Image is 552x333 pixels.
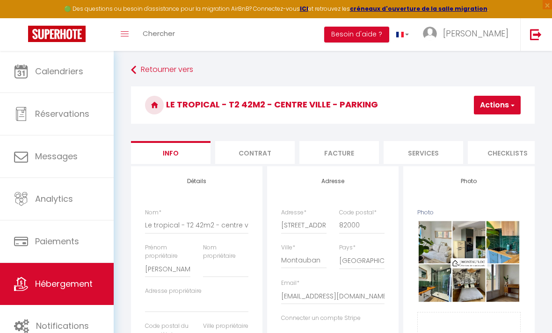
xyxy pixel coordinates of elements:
[530,28,542,40] img: logout
[35,150,78,162] span: Messages
[36,320,89,332] span: Notifications
[35,193,73,205] span: Analytics
[324,27,389,43] button: Besoin d'aide ?
[384,141,463,164] li: Services
[7,4,36,32] button: Ouvrir le widget de chat LiveChat
[281,243,295,252] label: Ville
[28,26,86,42] img: Super Booking
[35,108,89,120] span: Réservations
[131,141,211,164] li: Info
[35,235,79,247] span: Paiements
[416,18,520,51] a: ... [PERSON_NAME]
[423,27,437,41] img: ...
[136,18,182,51] a: Chercher
[474,96,521,114] button: Actions
[281,208,306,217] label: Adresse
[417,208,434,217] label: Photo
[299,141,379,164] li: Facture
[339,208,377,217] label: Code postal
[281,279,299,288] label: Email
[145,208,161,217] label: Nom
[443,28,508,39] span: [PERSON_NAME]
[468,141,547,164] li: Checklists
[203,243,248,261] label: Nom propriétaire
[143,28,175,38] span: Chercher
[131,86,535,124] h3: Le tropical - T2 42m2 - centre ville - parking
[145,178,248,184] h4: Détails
[417,178,521,184] h4: Photo
[281,314,361,323] label: Connecter un compte Stripe
[35,278,93,290] span: Hébergement
[281,178,385,184] h4: Adresse
[35,65,83,77] span: Calendriers
[145,243,190,261] label: Prénom propriétaire
[203,322,248,331] label: Ville propriétaire
[339,243,356,252] label: Pays
[145,287,202,296] label: Adresse propriétaire
[131,62,535,78] a: Retourner vers
[215,141,295,164] li: Contrat
[300,5,308,13] a: ICI
[350,5,487,13] a: créneaux d'ouverture de la salle migration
